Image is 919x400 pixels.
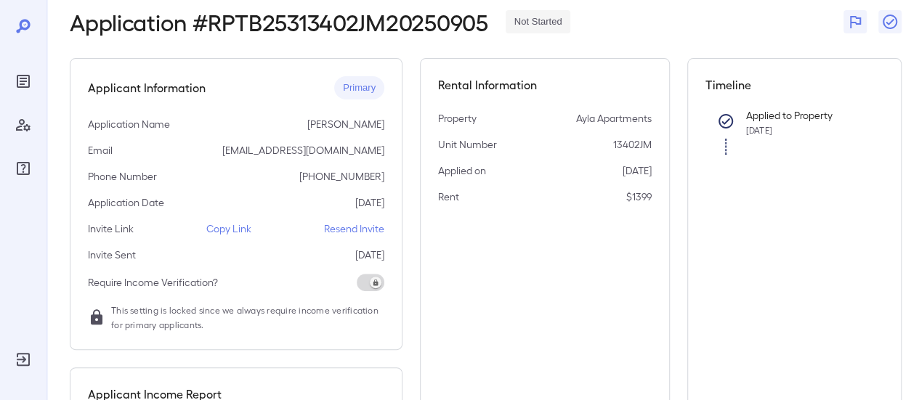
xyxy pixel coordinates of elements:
p: Phone Number [88,169,157,184]
h2: Application # RPTB25313402JM20250905 [70,9,488,35]
div: Reports [12,70,35,93]
p: [DATE] [355,195,384,210]
button: Flag Report [843,10,867,33]
p: Invite Sent [88,248,136,262]
p: Require Income Verification? [88,275,218,290]
h5: Timeline [705,76,884,94]
h5: Applicant Information [88,79,206,97]
span: This setting is locked since we always require income verification for primary applicants. [111,303,384,332]
p: Rent [438,189,459,204]
div: Log Out [12,348,35,371]
p: Unit Number [438,137,497,152]
div: FAQ [12,157,35,180]
p: [DATE] [355,248,384,262]
p: 13402JM [613,137,652,152]
p: [PERSON_NAME] [307,117,384,131]
p: Copy Link [206,221,251,236]
p: Email [88,143,113,158]
p: [EMAIL_ADDRESS][DOMAIN_NAME] [222,143,384,158]
p: Property [438,111,477,126]
p: Application Name [88,117,170,131]
p: Applied to Property [746,108,861,123]
p: Ayla Apartments [576,111,652,126]
span: Not Started [506,15,571,29]
p: Resend Invite [324,221,384,236]
div: Manage Users [12,113,35,136]
span: Primary [334,81,384,95]
p: Application Date [88,195,164,210]
p: Applied on [438,163,486,178]
p: [DATE] [623,163,652,178]
span: [DATE] [746,125,772,135]
p: [PHONE_NUMBER] [299,169,384,184]
p: $1399 [626,189,652,204]
button: Close Report [878,10,902,33]
h5: Rental Information [438,76,652,94]
p: Invite Link [88,221,134,236]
